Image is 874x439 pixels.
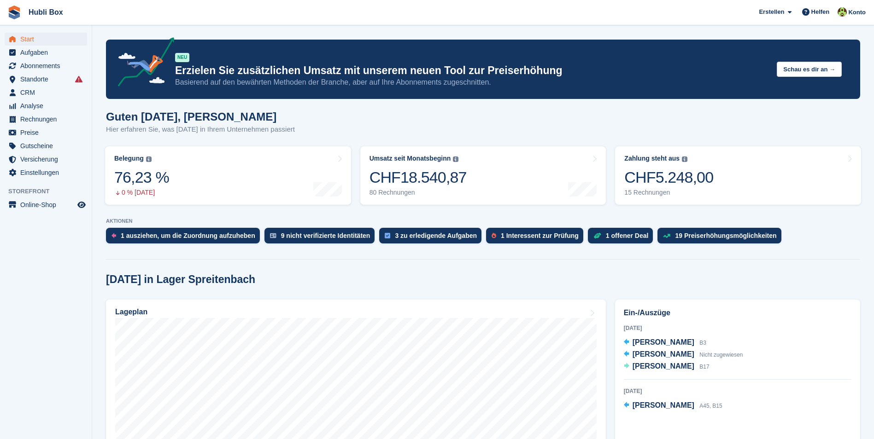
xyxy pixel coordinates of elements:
[633,350,694,358] span: [PERSON_NAME]
[682,156,687,162] img: icon-info-grey-7440780725fd019a000dd9b08b2336e03edf1995a4989e88bcd33f0948082b44.svg
[5,33,87,46] a: menu
[106,228,264,248] a: 1 ausziehen, um die Zuordnung aufzuheben
[492,233,496,238] img: prospect-51fa495bee0391a8d652442698ab0144808aea92771e9ea1ae160a38d050c398.svg
[395,232,477,239] div: 3 zu erledigende Aufgaben
[146,156,152,162] img: icon-info-grey-7440780725fd019a000dd9b08b2336e03edf1995a4989e88bcd33f0948082b44.svg
[20,139,76,152] span: Gutscheine
[453,156,458,162] img: icon-info-grey-7440780725fd019a000dd9b08b2336e03edf1995a4989e88bcd33f0948082b44.svg
[76,199,87,210] a: Vorschau-Shop
[699,403,722,409] span: A45, B15
[624,168,713,187] div: CHF5.248,00
[5,59,87,72] a: menu
[360,146,606,205] a: Umsatz seit Monatsbeginn CHF18.540,87 80 Rechnungen
[20,153,76,166] span: Versicherung
[5,73,87,86] a: menu
[593,232,601,239] img: deal-1b604bf984904fb50ccaf53a9ad4b4a5d6e5aea283cecdc64d6e3604feb123c2.svg
[838,7,847,17] img: Luca Space4you
[699,340,706,346] span: B3
[106,110,295,123] h1: Guten [DATE], [PERSON_NAME]
[7,6,21,19] img: stora-icon-8386f47178a22dfd0bd8f6a31ec36ba5ce8667c1dd55bd0f319d3a0aa187defe.svg
[588,228,658,248] a: 1 offener Deal
[270,233,276,238] img: verify_identity-adf6edd0f0f0b5bbfe63781bf79b02c33cf7c696d77639b501bdc392416b5a36.svg
[624,189,713,196] div: 15 Rechnungen
[5,113,87,126] a: menu
[5,126,87,139] a: menu
[606,232,649,239] div: 1 offener Deal
[624,324,851,332] div: [DATE]
[624,155,680,162] div: Zahlung steht aus
[20,126,76,139] span: Preise
[5,153,87,166] a: menu
[5,86,87,99] a: menu
[20,166,76,179] span: Einstellungen
[624,337,706,349] a: [PERSON_NAME] B3
[370,155,451,162] div: Umsatz seit Monatsbeginn
[106,273,255,286] h2: [DATE] in Lager Spreitenbach
[624,307,851,318] h2: Ein-/Auszüge
[615,146,861,205] a: Zahlung steht aus CHF5.248,00 15 Rechnungen
[5,166,87,179] a: menu
[5,198,87,211] a: Speisekarte
[20,86,76,99] span: CRM
[20,33,76,46] span: Start
[663,234,670,238] img: price_increase_opportunities-93ffe204e8149a01c8c9dc8f82e8f89637d9d84a8eef4429ea346261dce0b2c0.svg
[106,124,295,135] p: Hier erfahren Sie, was [DATE] in Ihrem Unternehmen passiert
[5,46,87,59] a: menu
[20,99,76,112] span: Analyse
[624,400,722,412] a: [PERSON_NAME] A45, B15
[848,8,866,17] span: Konto
[624,361,710,373] a: [PERSON_NAME] B17
[114,189,169,196] div: 0 % [DATE]
[110,37,175,90] img: price-adjustments-announcement-icon-8257ccfd72463d97f412b2fc003d46551f7dbcb40ab6d574587a9cd5c0d94...
[370,189,467,196] div: 80 Rechnungen
[5,99,87,112] a: menu
[115,308,147,316] h2: Lageplan
[281,232,370,239] div: 9 nicht verifizierte Identitäten
[264,228,380,248] a: 9 nicht verifizierte Identitäten
[633,362,694,370] span: [PERSON_NAME]
[114,155,144,162] div: Belegung
[633,338,694,346] span: [PERSON_NAME]
[624,349,743,361] a: [PERSON_NAME] Nicht zugewiesen
[5,139,87,152] a: menu
[657,228,786,248] a: 19 Preiserhöhungsmöglichkeiten
[20,113,76,126] span: Rechnungen
[106,218,860,224] p: AKTIONEN
[114,168,169,187] div: 76,23 %
[8,187,92,196] span: Storefront
[175,77,769,87] p: Basierend auf den bewährten Methoden der Branche, aber auf Ihre Abonnements zugeschnitten.
[379,228,486,248] a: 3 zu erledigende Aufgaben
[811,7,830,17] span: Helfen
[20,198,76,211] span: Online-Shop
[25,5,67,20] a: Hubli Box
[675,232,776,239] div: 19 Preiserhöhungsmöglichkeiten
[759,7,784,17] span: Erstellen
[699,364,709,370] span: B17
[20,46,76,59] span: Aufgaben
[385,233,390,238] img: task-75834270c22a3079a89374b754ae025e5fb1db73e45f91037f5363f120a921f8.svg
[624,387,851,395] div: [DATE]
[175,53,189,62] div: NEU
[75,75,82,83] i: Es sind Fehler bei der Synchronisierung von Smart-Einträgen aufgetreten
[501,232,579,239] div: 1 Interessent zur Prüfung
[121,232,255,239] div: 1 ausziehen, um die Zuordnung aufzuheben
[20,59,76,72] span: Abonnements
[20,73,76,86] span: Standorte
[777,62,842,77] button: Schau es dir an →
[105,146,351,205] a: Belegung 76,23 % 0 % [DATE]
[370,168,467,187] div: CHF18.540,87
[633,401,694,409] span: [PERSON_NAME]
[486,228,588,248] a: 1 Interessent zur Prüfung
[111,233,116,238] img: move_outs_to_deallocate_icon-f764333ba52eb49d3ac5e1228854f67142a1ed5810a6f6cc68b1a99e826820c5.svg
[699,352,743,358] span: Nicht zugewiesen
[175,64,769,77] p: Erzielen Sie zusätzlichen Umsatz mit unserem neuen Tool zur Preiserhöhung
